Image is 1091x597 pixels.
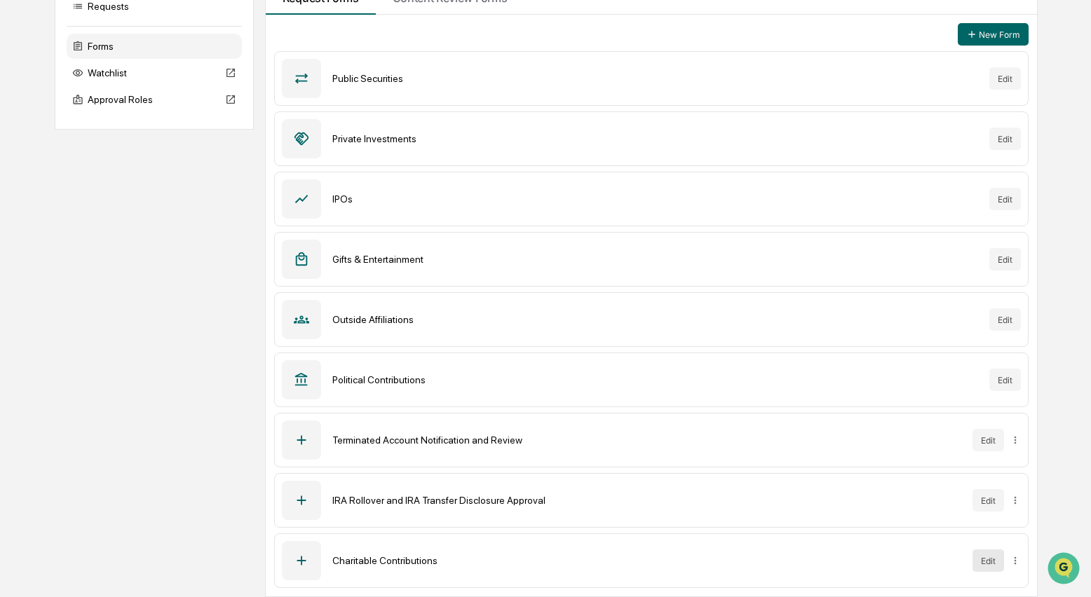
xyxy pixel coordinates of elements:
iframe: Open customer support [1046,551,1084,589]
button: Edit [989,67,1021,90]
button: Edit [989,308,1021,331]
span: Preclearance [28,177,90,191]
span: Attestations [116,177,174,191]
button: Edit [989,188,1021,210]
a: 🗄️Attestations [96,171,179,196]
div: Approval Roles [67,87,242,112]
div: IPOs [332,193,978,205]
div: 🗄️ [102,178,113,189]
a: 🖐️Preclearance [8,171,96,196]
button: Start new chat [238,111,255,128]
span: Data Lookup [28,203,88,217]
button: Edit [989,128,1021,150]
div: 🔎 [14,205,25,216]
div: IRA Rollover and IRA Transfer Disclosure Approval [332,495,961,506]
div: Gifts & Entertainment [332,254,978,265]
div: Charitable Contributions [332,555,961,566]
div: Terminated Account Notification and Review [332,434,961,446]
div: Start new chat [48,107,230,121]
button: Edit [989,369,1021,391]
a: Powered byPylon [99,237,170,248]
img: 1746055101610-c473b297-6a78-478c-a979-82029cc54cd1 [14,107,39,132]
button: Edit [973,429,1004,451]
a: 🔎Data Lookup [8,198,94,223]
div: Political Contributions [332,374,978,385]
p: How can we help? [14,29,255,52]
div: Forms [67,34,242,59]
div: Private Investments [332,133,978,144]
span: Pylon [140,238,170,248]
button: Edit [989,248,1021,270]
div: Public Securities [332,73,978,84]
div: Outside Affiliations [332,314,978,325]
div: Watchlist [67,60,242,85]
button: Edit [973,489,1004,512]
div: 🖐️ [14,178,25,189]
button: New Form [958,23,1029,46]
button: Edit [973,549,1004,572]
div: We're available if you need us! [48,121,177,132]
